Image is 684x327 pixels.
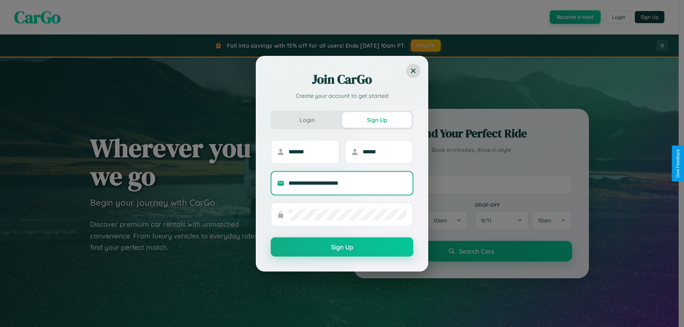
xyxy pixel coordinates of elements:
h2: Join CarGo [271,71,413,88]
button: Sign Up [342,112,412,128]
p: Create your account to get started [271,91,413,100]
button: Login [272,112,342,128]
button: Sign Up [271,237,413,257]
div: Give Feedback [675,149,680,178]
